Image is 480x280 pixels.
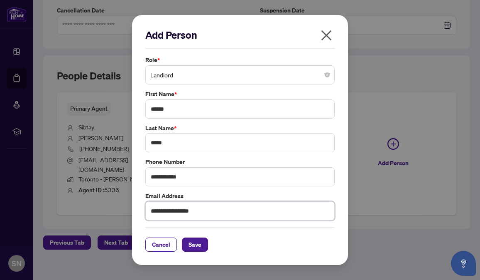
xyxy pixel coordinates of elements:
label: Phone Number [145,157,335,166]
label: Email Address [145,191,335,201]
button: Save [182,238,208,252]
span: Save [189,238,201,251]
h2: Add Person [145,28,335,42]
span: Landlord [150,67,330,83]
span: Cancel [152,238,170,251]
span: close [320,29,333,42]
label: Role [145,55,335,64]
label: Last Name [145,124,335,133]
span: close-circle [325,72,330,77]
label: First Name [145,89,335,99]
button: Cancel [145,238,177,252]
button: Open asap [451,251,476,276]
